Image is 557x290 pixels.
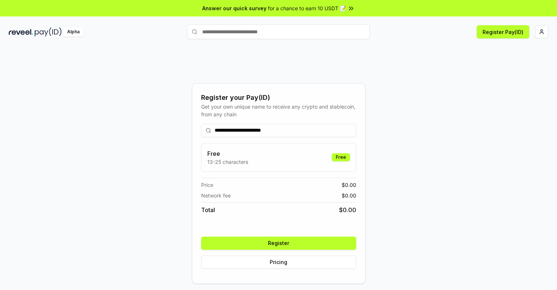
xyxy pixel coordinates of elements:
[201,256,356,269] button: Pricing
[342,181,356,189] span: $ 0.00
[201,103,356,118] div: Get your own unique name to receive any crypto and stablecoin, from any chain
[207,149,248,158] h3: Free
[342,192,356,199] span: $ 0.00
[201,192,231,199] span: Network fee
[477,25,529,38] button: Register Pay(ID)
[201,93,356,103] div: Register your Pay(ID)
[63,27,84,37] div: Alpha
[201,181,213,189] span: Price
[201,206,215,214] span: Total
[268,4,346,12] span: for a chance to earn 10 USDT 📝
[202,4,266,12] span: Answer our quick survey
[207,158,248,166] p: 13-25 characters
[339,206,356,214] span: $ 0.00
[332,153,350,161] div: Free
[201,237,356,250] button: Register
[35,27,62,37] img: pay_id
[9,27,33,37] img: reveel_dark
